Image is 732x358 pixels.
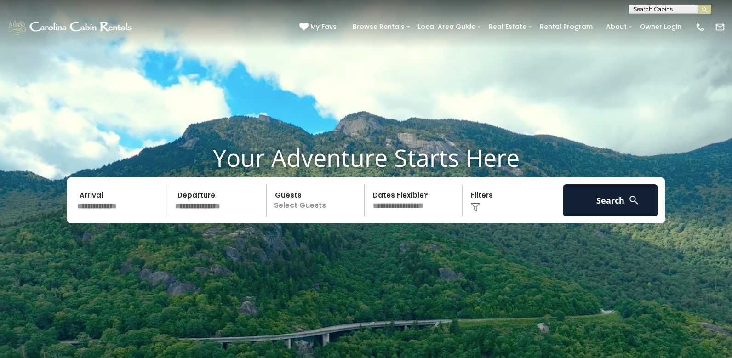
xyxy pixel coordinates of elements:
[269,184,364,216] p: Select Guests
[628,194,640,206] img: search-regular-white.png
[413,20,480,34] a: Local Area Guide
[563,184,658,216] button: Search
[635,20,686,34] a: Owner Login
[471,203,480,212] img: filter--v1.png
[695,22,705,32] img: phone-regular-white.png
[715,22,725,32] img: mail-regular-white.png
[7,18,134,36] img: White-1-1-2.png
[7,143,725,172] h1: Your Adventure Starts Here
[310,22,337,32] span: My Favs
[299,22,339,32] a: My Favs
[348,20,409,34] a: Browse Rentals
[601,20,631,34] a: About
[535,20,597,34] a: Rental Program
[484,20,531,34] a: Real Estate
